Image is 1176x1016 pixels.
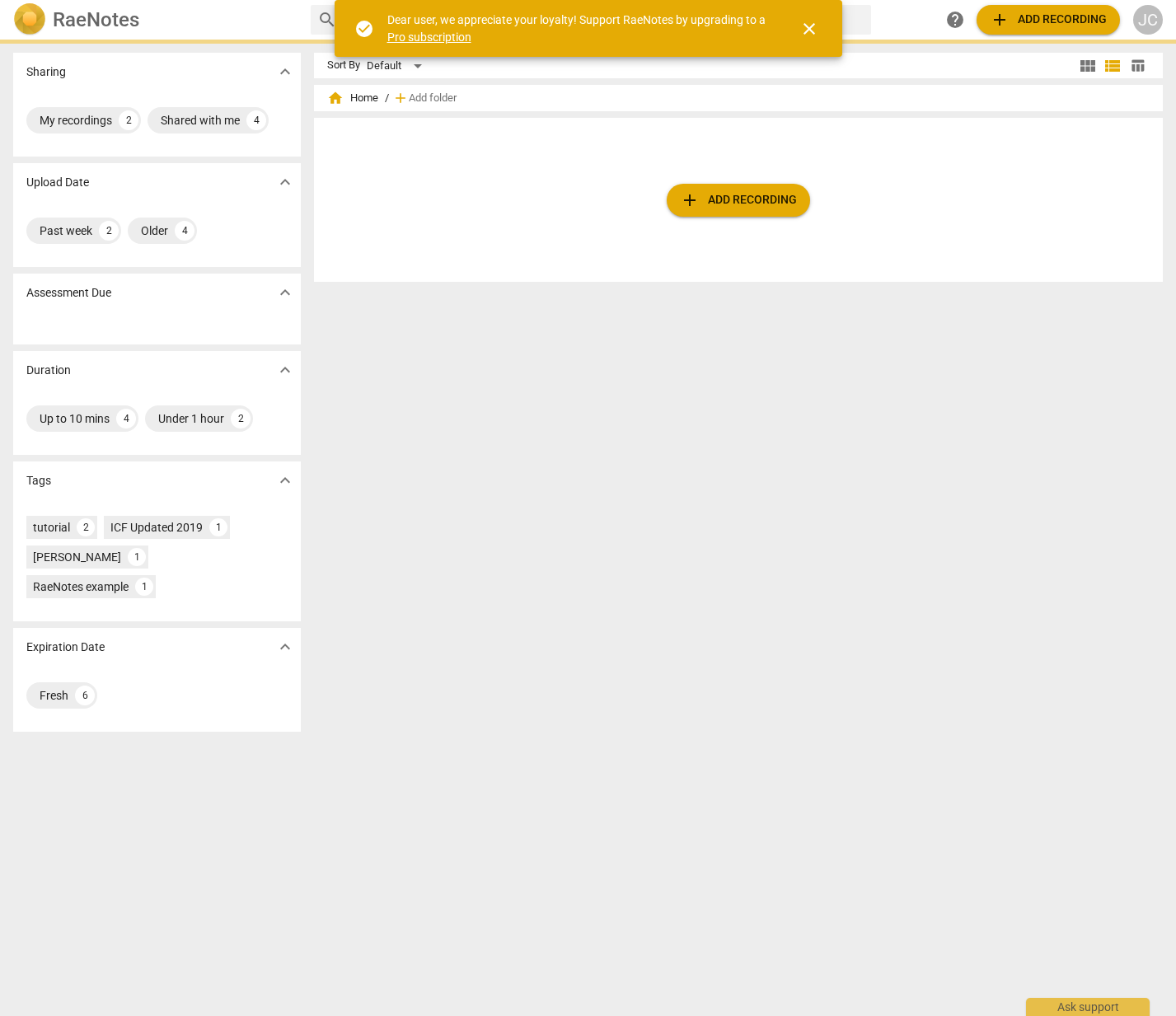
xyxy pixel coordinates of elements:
div: Shared with me [161,112,240,129]
div: 2 [119,110,138,130]
div: [PERSON_NAME] [33,549,121,565]
div: My recordings [40,112,112,129]
div: 1 [128,548,146,566]
button: Close [789,9,829,49]
a: Help [940,5,970,35]
button: Tile view [1075,54,1100,78]
div: Fresh [40,687,68,704]
span: add [990,10,1010,30]
a: LogoRaeNotes [13,3,298,36]
p: Duration [26,362,71,379]
span: expand_more [275,360,295,380]
span: view_list [1103,56,1122,76]
div: tutorial [33,519,70,536]
img: Logo [13,3,46,36]
span: Home [327,90,378,106]
div: 2 [77,518,95,536]
button: Show more [273,468,298,493]
button: Show more [273,358,298,382]
span: Add recording [990,10,1107,30]
button: Show more [273,280,298,305]
button: Upload [667,184,810,217]
div: Ask support [1026,998,1150,1016]
span: check_circle [354,19,374,39]
button: Table view [1125,54,1150,78]
div: Under 1 hour [158,410,224,427]
h2: RaeNotes [53,8,139,31]
div: 1 [135,578,153,596]
div: ICF Updated 2019 [110,519,203,536]
span: home [327,90,344,106]
p: Assessment Due [26,284,111,302]
span: add [680,190,700,210]
button: Show more [273,170,298,194]
div: 2 [231,409,251,428]
button: Show more [273,59,298,84]
div: 6 [75,686,95,705]
a: Pro subscription [387,30,471,44]
button: JC [1133,5,1163,35]
div: 2 [99,221,119,241]
span: expand_more [275,637,295,657]
p: Tags [26,472,51,489]
span: Add folder [409,92,457,105]
div: Past week [40,222,92,239]
div: Dear user, we appreciate your loyalty! Support RaeNotes by upgrading to a [387,12,770,45]
span: Add recording [680,190,797,210]
p: Upload Date [26,174,89,191]
button: List view [1100,54,1125,78]
span: search [317,10,337,30]
div: 4 [175,221,194,241]
span: / [385,92,389,105]
div: Sort By [327,59,360,72]
span: expand_more [275,172,295,192]
button: Upload [977,5,1120,35]
span: close [799,19,819,39]
span: expand_more [275,471,295,490]
div: Up to 10 mins [40,410,110,427]
span: help [945,10,965,30]
button: Show more [273,634,298,659]
div: 4 [246,110,266,130]
span: add [392,90,409,106]
span: expand_more [275,283,295,302]
p: Sharing [26,63,66,81]
span: view_module [1078,56,1098,76]
div: 4 [116,409,136,428]
div: Older [141,222,168,239]
span: expand_more [275,62,295,82]
span: table_chart [1130,58,1146,73]
div: 1 [209,518,227,536]
div: RaeNotes example [33,578,129,595]
div: Default [367,53,428,79]
p: Expiration Date [26,639,105,656]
